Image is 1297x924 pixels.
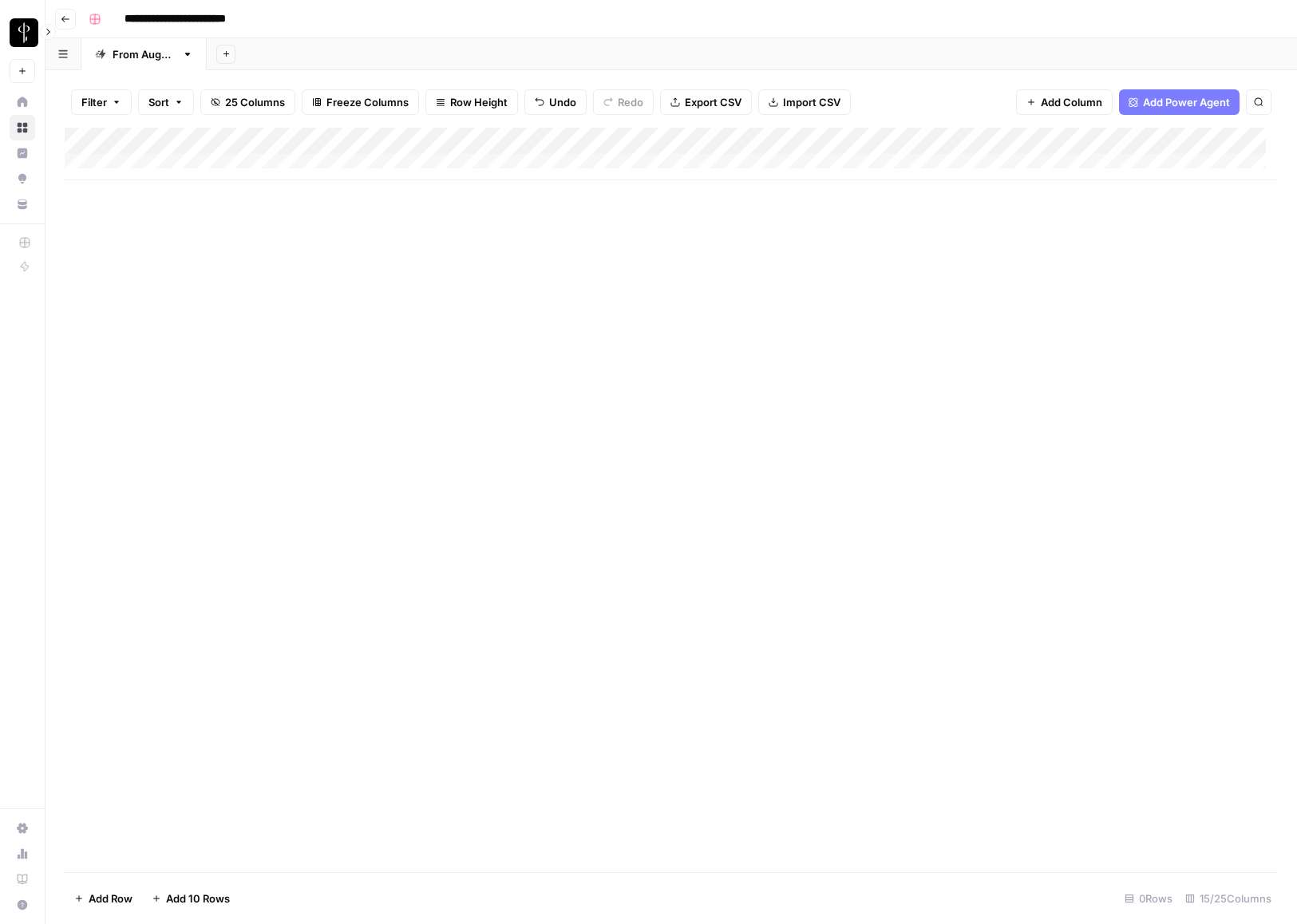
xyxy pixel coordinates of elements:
button: Add Power Agent [1119,89,1240,115]
div: 15/25 Columns [1179,886,1278,911]
span: 25 Columns [225,94,285,110]
button: Undo [524,89,587,115]
a: Your Data [10,192,35,217]
a: Browse [10,115,35,140]
button: Help + Support [10,892,35,918]
button: Add 10 Rows [142,886,239,911]
button: Workspace: LP Production Workloads [10,13,35,53]
a: From [DATE] [81,38,207,70]
span: Add Row [89,890,132,906]
button: Export CSV [660,89,752,115]
img: LP Production Workloads Logo [10,18,38,47]
button: Add Column [1016,89,1113,115]
span: Import CSV [783,94,840,110]
a: Usage [10,841,35,867]
a: Home [10,89,35,115]
span: Add Power Agent [1143,94,1230,110]
button: 25 Columns [200,89,295,115]
button: Row Height [425,89,518,115]
span: Export CSV [685,94,741,110]
a: Learning Hub [10,867,35,892]
span: Undo [549,94,576,110]
div: 0 Rows [1118,886,1179,911]
button: Add Row [65,886,142,911]
button: Import CSV [758,89,851,115]
div: From [DATE] [113,46,176,62]
a: Insights [10,140,35,166]
a: Settings [10,815,35,841]
span: Filter [81,94,107,110]
button: Filter [71,89,132,115]
a: Opportunities [10,166,35,192]
span: Add Column [1041,94,1102,110]
span: Row Height [450,94,508,110]
span: Sort [148,94,169,110]
span: Freeze Columns [326,94,409,110]
button: Redo [593,89,654,115]
button: Sort [138,89,194,115]
span: Redo [618,94,643,110]
button: Freeze Columns [302,89,419,115]
span: Add 10 Rows [166,890,230,906]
